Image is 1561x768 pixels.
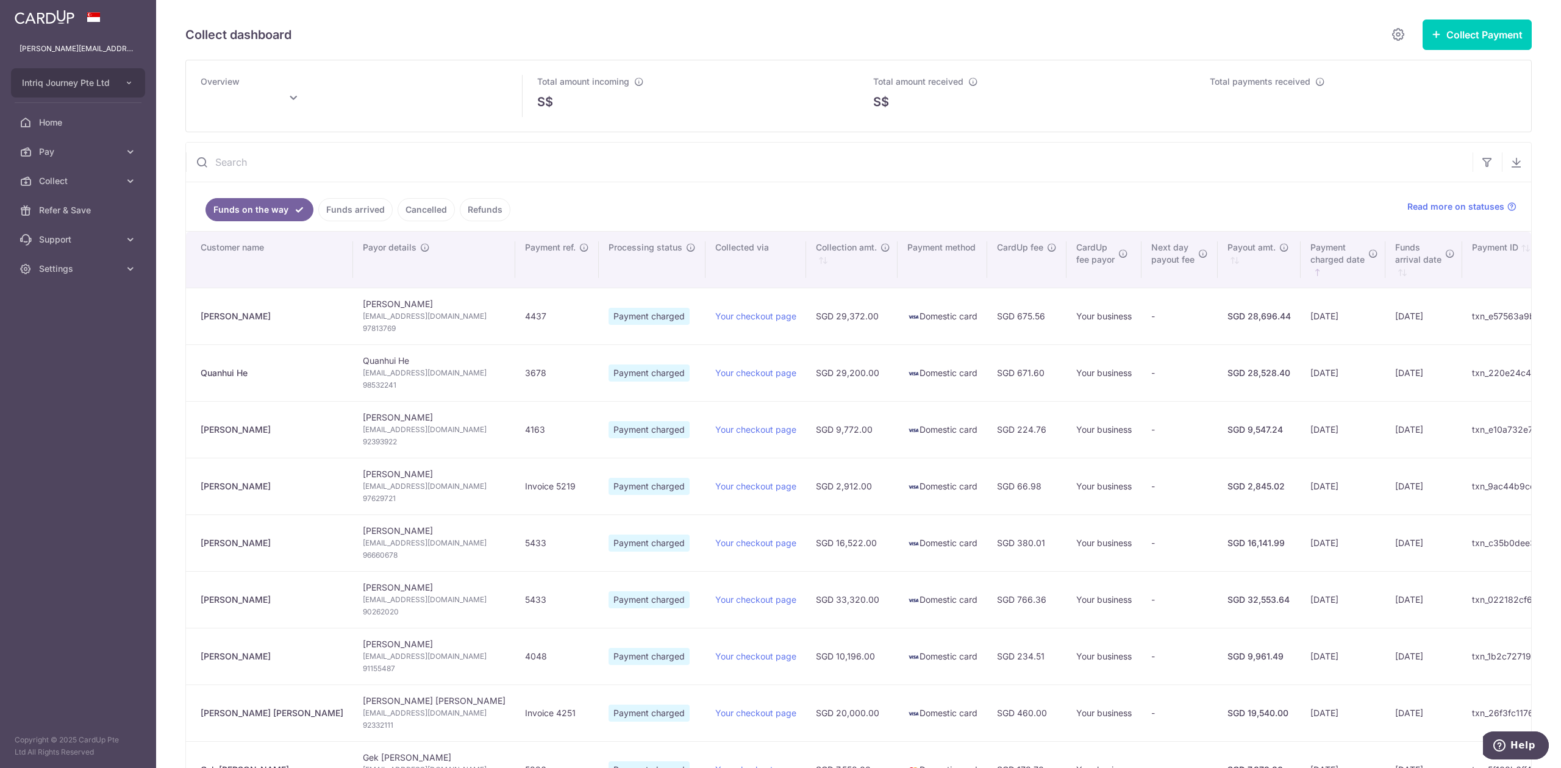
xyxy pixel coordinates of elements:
td: Domestic card [898,458,987,514]
span: 91155487 [363,663,505,675]
div: SGD 9,961.49 [1227,650,1291,663]
span: S$ [537,93,553,111]
td: Domestic card [898,514,987,571]
th: Payor details [353,232,515,288]
iframe: Opens a widget where you can find more information [1483,731,1549,762]
td: Domestic card [898,571,987,628]
td: [PERSON_NAME] [353,458,515,514]
span: S$ [873,93,889,111]
td: txn_1b2c7271906 [1462,628,1557,684]
span: [EMAIL_ADDRESS][DOMAIN_NAME] [363,310,505,322]
td: SGD 671.60 [987,344,1066,401]
td: Your business [1066,628,1141,684]
td: [DATE] [1301,571,1385,628]
td: Your business [1066,458,1141,514]
span: Payor details [363,241,416,254]
td: [PERSON_NAME] [353,571,515,628]
span: CardUp fee payor [1076,241,1115,266]
a: Your checkout page [715,481,796,491]
td: [PERSON_NAME] [353,514,515,571]
img: CardUp [15,10,74,24]
img: visa-sm-192604c4577d2d35970c8ed26b86981c2741ebd56154ab54ad91a526f0f24972.png [907,651,920,663]
span: Collection amt. [816,241,877,254]
td: - [1141,288,1218,344]
th: Payment ref. [515,232,599,288]
td: - [1141,458,1218,514]
span: CardUp fee [997,241,1043,254]
td: txn_e10a732e759 [1462,401,1557,458]
td: Your business [1066,684,1141,741]
a: Refunds [460,198,510,221]
td: 4437 [515,288,599,344]
td: [DATE] [1385,458,1462,514]
td: - [1141,401,1218,458]
td: Domestic card [898,288,987,344]
span: Refer & Save [39,204,120,216]
td: SGD 2,912.00 [806,458,898,514]
td: txn_e57563a9bf8 [1462,288,1557,344]
span: Total payments received [1210,76,1310,87]
span: Home [39,116,120,129]
span: 92393922 [363,436,505,448]
a: Your checkout page [715,651,796,661]
span: 90262020 [363,606,505,618]
td: txn_9ac44b9cc4f [1462,458,1557,514]
td: SGD 29,200.00 [806,344,898,401]
span: Payment charged [609,705,690,722]
a: Cancelled [398,198,455,221]
h5: Collect dashboard [185,25,291,44]
a: Funds on the way [205,198,313,221]
td: [DATE] [1301,628,1385,684]
td: [PERSON_NAME] [PERSON_NAME] [353,684,515,741]
span: Next day payout fee [1151,241,1195,266]
td: [PERSON_NAME] [353,288,515,344]
div: SGD 28,528.40 [1227,367,1291,379]
td: [DATE] [1385,288,1462,344]
div: SGD 2,845.02 [1227,480,1291,492]
span: Intriq Journey Pte Ltd [22,77,112,89]
td: SGD 234.51 [987,628,1066,684]
td: SGD 20,000.00 [806,684,898,741]
span: Processing status [609,241,682,254]
td: Domestic card [898,628,987,684]
div: Quanhui He [201,367,343,379]
input: Search [186,143,1473,182]
div: SGD 16,141.99 [1227,537,1291,549]
span: 98532241 [363,379,505,391]
div: [PERSON_NAME] [201,424,343,436]
img: visa-sm-192604c4577d2d35970c8ed26b86981c2741ebd56154ab54ad91a526f0f24972.png [907,594,920,606]
span: [EMAIL_ADDRESS][DOMAIN_NAME] [363,707,505,719]
td: SGD 10,196.00 [806,628,898,684]
img: visa-sm-192604c4577d2d35970c8ed26b86981c2741ebd56154ab54ad91a526f0f24972.png [907,538,920,550]
a: Your checkout page [715,424,796,435]
td: [DATE] [1301,401,1385,458]
td: [DATE] [1301,344,1385,401]
span: [EMAIL_ADDRESS][DOMAIN_NAME] [363,424,505,436]
td: [PERSON_NAME] [353,628,515,684]
td: SGD 66.98 [987,458,1066,514]
td: SGD 16,522.00 [806,514,898,571]
span: Payment charged [609,648,690,665]
img: visa-sm-192604c4577d2d35970c8ed26b86981c2741ebd56154ab54ad91a526f0f24972.png [907,368,920,380]
td: [DATE] [1385,401,1462,458]
td: - [1141,514,1218,571]
td: txn_26f3fc11767 [1462,684,1557,741]
td: Your business [1066,571,1141,628]
td: Your business [1066,401,1141,458]
td: 5433 [515,571,599,628]
span: 97629721 [363,492,505,505]
span: Payout amt. [1227,241,1276,254]
span: Total amount received [873,76,963,87]
td: SGD 9,772.00 [806,401,898,458]
span: [EMAIL_ADDRESS][DOMAIN_NAME] [363,367,505,379]
td: Invoice 5219 [515,458,599,514]
span: Payment charged [609,591,690,608]
td: Domestic card [898,401,987,458]
td: - [1141,571,1218,628]
img: visa-sm-192604c4577d2d35970c8ed26b86981c2741ebd56154ab54ad91a526f0f24972.png [907,481,920,493]
th: Customer name [186,232,353,288]
span: Payment charged [609,478,690,495]
td: [PERSON_NAME] [353,401,515,458]
td: Domestic card [898,344,987,401]
span: Payment charged date [1310,241,1365,266]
